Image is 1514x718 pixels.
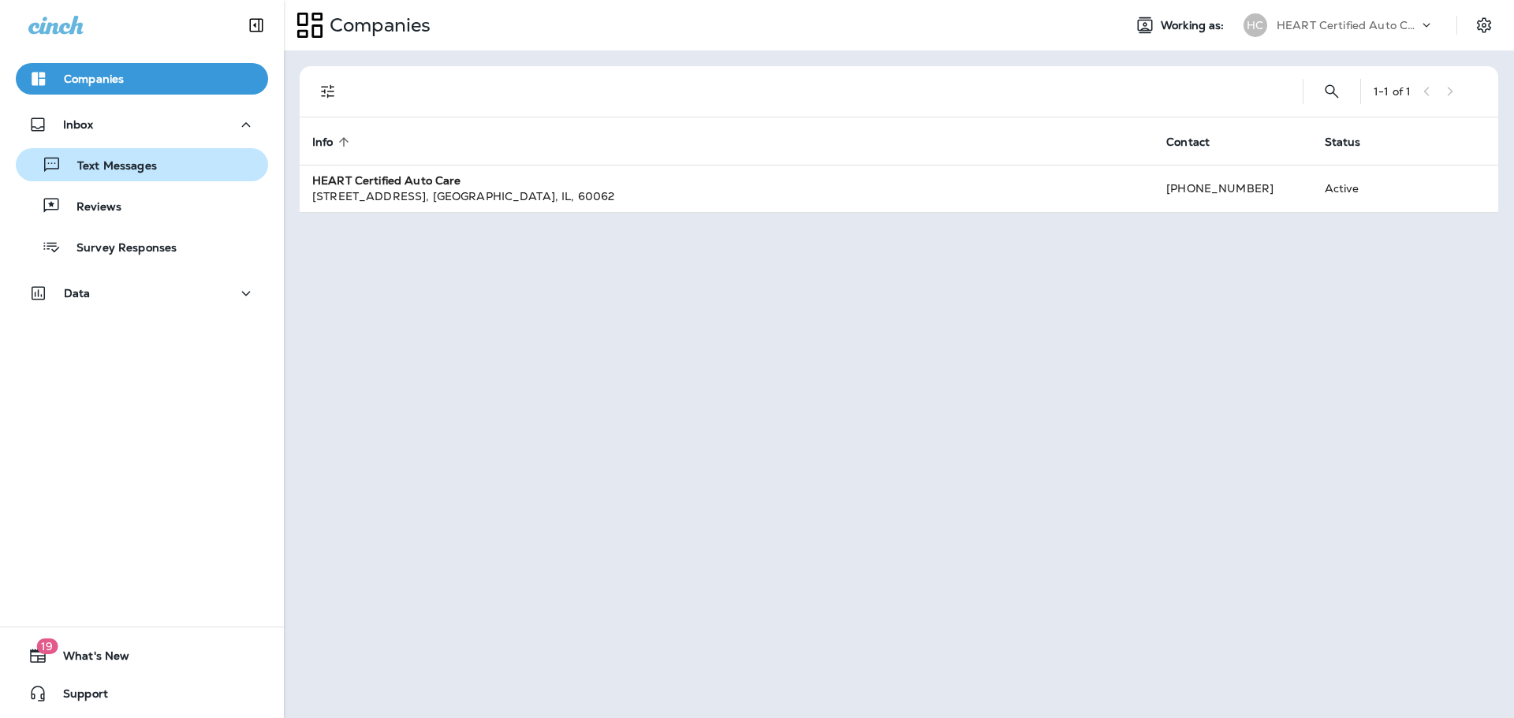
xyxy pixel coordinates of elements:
[47,649,129,668] span: What's New
[1161,19,1228,32] span: Working as:
[64,287,91,299] p: Data
[312,136,334,149] span: Info
[1470,11,1498,39] button: Settings
[1312,165,1413,212] td: Active
[1277,19,1419,32] p: HEART Certified Auto Care
[16,230,268,263] button: Survey Responses
[64,73,124,85] p: Companies
[1325,136,1361,149] span: Status
[16,109,268,140] button: Inbox
[62,159,157,174] p: Text Messages
[312,188,1141,204] div: [STREET_ADDRESS] , [GEOGRAPHIC_DATA] , IL , 60062
[312,135,354,149] span: Info
[312,173,461,188] strong: HEART Certified Auto Care
[1244,13,1267,37] div: HC
[1325,135,1382,149] span: Status
[16,148,268,181] button: Text Messages
[312,76,344,107] button: Filters
[234,9,278,41] button: Collapse Sidebar
[323,13,431,37] p: Companies
[36,638,58,654] span: 19
[16,63,268,95] button: Companies
[1316,76,1348,107] button: Search Companies
[47,687,108,706] span: Support
[63,118,93,131] p: Inbox
[61,200,121,215] p: Reviews
[1166,136,1210,149] span: Contact
[16,189,268,222] button: Reviews
[1154,165,1311,212] td: [PHONE_NUMBER]
[1166,135,1230,149] span: Contact
[16,640,268,671] button: 19What's New
[16,678,268,709] button: Support
[1374,85,1411,98] div: 1 - 1 of 1
[16,277,268,309] button: Data
[61,241,177,256] p: Survey Responses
